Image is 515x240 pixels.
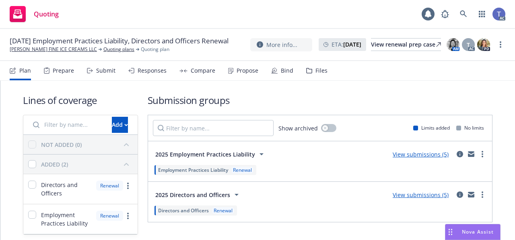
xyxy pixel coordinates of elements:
[467,41,470,49] span: T
[413,124,450,131] div: Limits added
[28,117,107,133] input: Filter by name...
[393,151,449,158] a: View submissions (5)
[237,67,258,74] div: Propose
[492,8,505,20] img: photo
[123,181,133,191] a: more
[437,6,453,22] a: Report a Bug
[191,67,215,74] div: Compare
[496,40,505,49] a: more
[96,211,123,221] div: Renewal
[445,224,455,240] div: Drag to move
[96,67,115,74] div: Submit
[474,6,490,22] a: Switch app
[371,38,441,51] a: View renewal prep case
[393,191,449,199] a: View submissions (5)
[138,67,167,74] div: Responses
[19,67,31,74] div: Plan
[123,211,133,221] a: more
[41,140,82,149] div: NOT ADDED (0)
[281,67,293,74] div: Bind
[158,167,228,173] span: Employment Practices Liability
[155,191,230,199] span: 2025 Directors and Officers
[212,207,234,214] div: Renewal
[10,46,97,53] a: [PERSON_NAME] FINE ICE CREAMS LLC
[153,187,244,203] button: 2025 Directors and Officers
[112,117,128,133] button: Add
[41,160,68,169] div: ADDED (2)
[278,124,318,132] span: Show archived
[447,38,459,51] img: photo
[332,40,361,49] span: ETA :
[41,211,91,228] span: Employment Practices Liability
[445,224,501,240] button: Nova Assist
[41,181,91,197] span: Directors and Officers
[456,124,484,131] div: No limits
[153,120,274,136] input: Filter by name...
[34,11,59,17] span: Quoting
[103,46,134,53] a: Quoting plans
[41,158,133,171] button: ADDED (2)
[455,190,465,199] a: circleInformation
[250,38,312,51] button: More info...
[466,190,476,199] a: mail
[53,67,74,74] div: Prepare
[266,41,297,49] span: More info...
[478,190,487,199] a: more
[343,41,361,48] strong: [DATE]
[155,150,255,159] span: 2025 Employment Practices Liability
[153,146,269,162] button: 2025 Employment Practices Liability
[96,181,123,191] div: Renewal
[41,138,133,151] button: NOT ADDED (0)
[141,46,169,53] span: Quoting plan
[455,149,465,159] a: circleInformation
[10,36,229,46] span: [DATE] Employment Practices Liability, Directors and Officers Renewal
[462,228,494,235] span: Nova Assist
[477,38,490,51] img: photo
[6,3,62,25] a: Quoting
[315,67,328,74] div: Files
[371,39,441,51] div: View renewal prep case
[158,207,209,214] span: Directors and Officers
[455,6,472,22] a: Search
[478,149,487,159] a: more
[23,94,138,107] h1: Lines of coverage
[148,94,492,107] h1: Submission groups
[231,167,253,173] div: Renewal
[466,149,476,159] a: mail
